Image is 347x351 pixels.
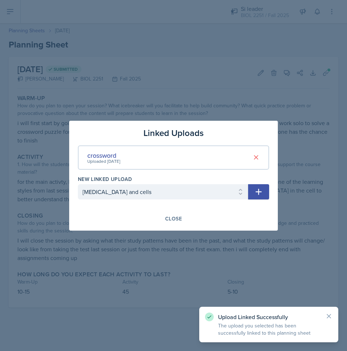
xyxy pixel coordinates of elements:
p: The upload you selected has been successfully linked to this planning sheet [218,322,319,336]
div: Uploaded [DATE] [87,158,120,165]
label: New Linked Upload [78,175,132,183]
h3: Linked Uploads [143,127,204,140]
div: crossword [87,150,120,160]
button: Close [160,212,187,225]
div: Close [165,216,182,222]
p: Upload Linked Successfully [218,313,319,321]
